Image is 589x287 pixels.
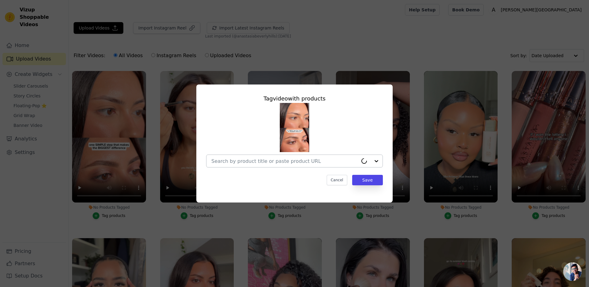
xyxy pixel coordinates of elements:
[327,175,347,185] button: Cancel
[563,262,582,281] a: Open chat
[206,94,383,103] div: Tag video with products
[280,103,309,152] img: tn-ea3322897e6c42779d87584c5ec8033f.png
[352,175,383,185] button: Save
[211,158,358,164] input: Search by product title or paste product URL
